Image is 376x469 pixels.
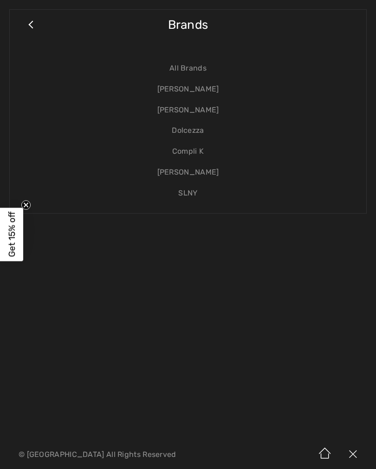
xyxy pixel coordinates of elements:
a: [PERSON_NAME] [19,79,357,100]
p: © [GEOGRAPHIC_DATA] All Rights Reserved [19,451,222,458]
span: Brands [168,8,208,41]
a: [PERSON_NAME] [19,162,357,183]
img: Home [311,440,339,469]
img: X [339,440,367,469]
button: Close teaser [21,201,31,210]
span: Help [21,7,40,15]
a: Dolcezza [19,120,357,141]
a: SLNY [19,183,357,204]
a: [PERSON_NAME] [19,100,357,121]
span: Get 15% off [6,212,17,257]
a: All Brands [19,58,357,79]
a: Compli K [19,141,357,162]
